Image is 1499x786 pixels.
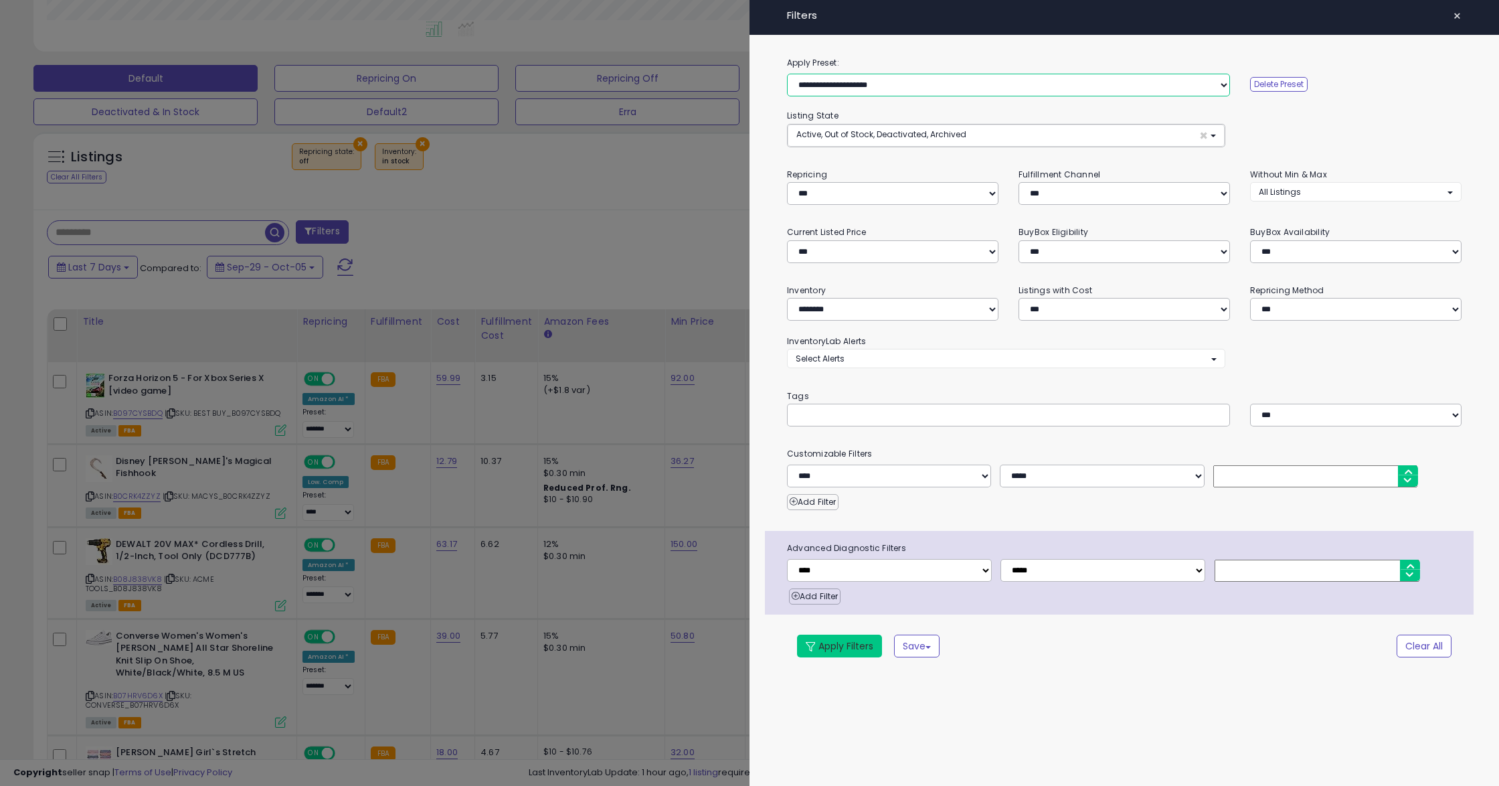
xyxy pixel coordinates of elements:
[777,447,1472,461] small: Customizable Filters
[777,389,1472,404] small: Tags
[1250,226,1330,238] small: BuyBox Availability
[1019,285,1092,296] small: Listings with Cost
[1250,169,1327,180] small: Without Min & Max
[788,125,1225,147] button: Active, Out of Stock, Deactivated, Archived ×
[787,285,826,296] small: Inventory
[1019,226,1088,238] small: BuyBox Eligibility
[787,169,827,180] small: Repricing
[787,10,1462,21] h4: Filters
[787,494,839,510] button: Add Filter
[1250,182,1462,202] button: All Listings
[1259,186,1301,198] span: All Listings
[1397,635,1451,657] button: Clear All
[796,353,845,364] span: Select Alerts
[777,541,1474,556] span: Advanced Diagnostic Filters
[1019,169,1100,180] small: Fulfillment Channel
[787,349,1225,368] button: Select Alerts
[894,635,940,657] button: Save
[1453,7,1462,25] span: ×
[787,226,866,238] small: Current Listed Price
[1250,285,1324,296] small: Repricing Method
[796,129,966,140] span: Active, Out of Stock, Deactivated, Archived
[787,110,839,121] small: Listing State
[777,56,1472,70] label: Apply Preset:
[1250,77,1308,92] button: Delete Preset
[1447,7,1467,25] button: ×
[787,335,866,347] small: InventoryLab Alerts
[797,635,882,657] button: Apply Filters
[1199,129,1208,143] span: ×
[789,588,841,605] button: Add Filter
